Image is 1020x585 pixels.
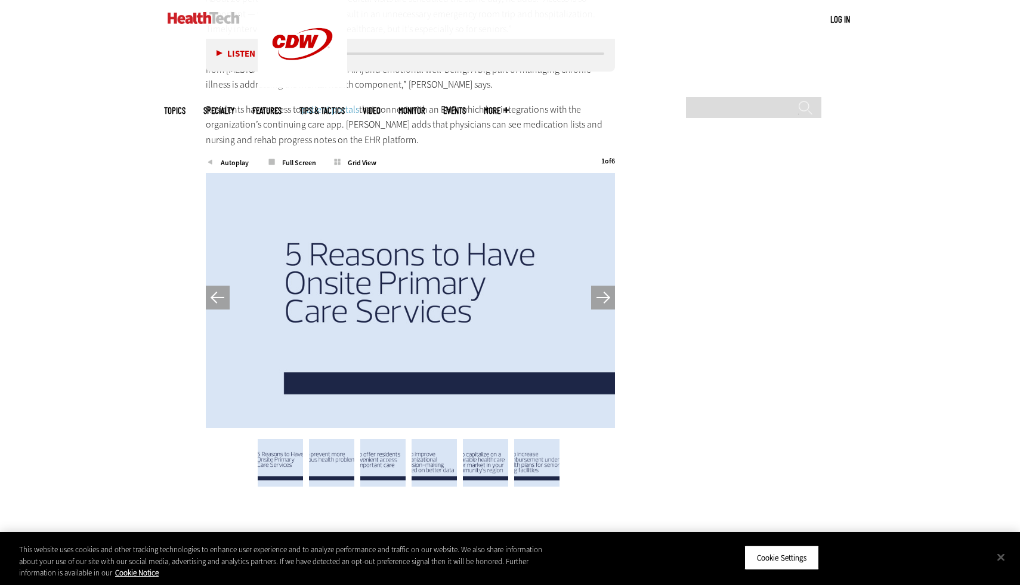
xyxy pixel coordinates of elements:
[168,12,240,24] img: Home
[164,106,186,115] span: Topics
[412,439,457,487] img: Slide 4
[363,106,381,115] a: Video
[360,439,406,487] img: Slide 3
[398,106,425,115] a: MonITor
[309,439,354,487] img: Slide 2
[252,106,282,115] a: Features
[988,544,1014,570] button: Close
[443,106,466,115] a: Events
[206,286,230,309] button: Previous
[258,79,347,91] a: CDW
[333,159,392,166] span: Grid View
[258,439,303,487] img: Slide 1
[299,106,345,115] a: Tips & Tactics
[115,568,159,578] a: More information about your privacy
[830,13,850,26] div: User menu
[744,545,819,570] button: Cookie Settings
[591,286,615,309] button: Next
[267,159,331,166] span: Full Screen
[601,157,615,165] div: of
[611,156,615,166] span: 6
[19,544,561,579] div: This website uses cookies and other tracking technologies to enhance user experience and to analy...
[203,106,234,115] span: Specialty
[601,156,605,166] span: 1
[463,439,508,487] img: Slide 5
[484,106,509,115] span: More
[830,14,850,24] a: Log in
[514,439,560,487] img: Slide 6
[206,159,265,166] span: Autoplay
